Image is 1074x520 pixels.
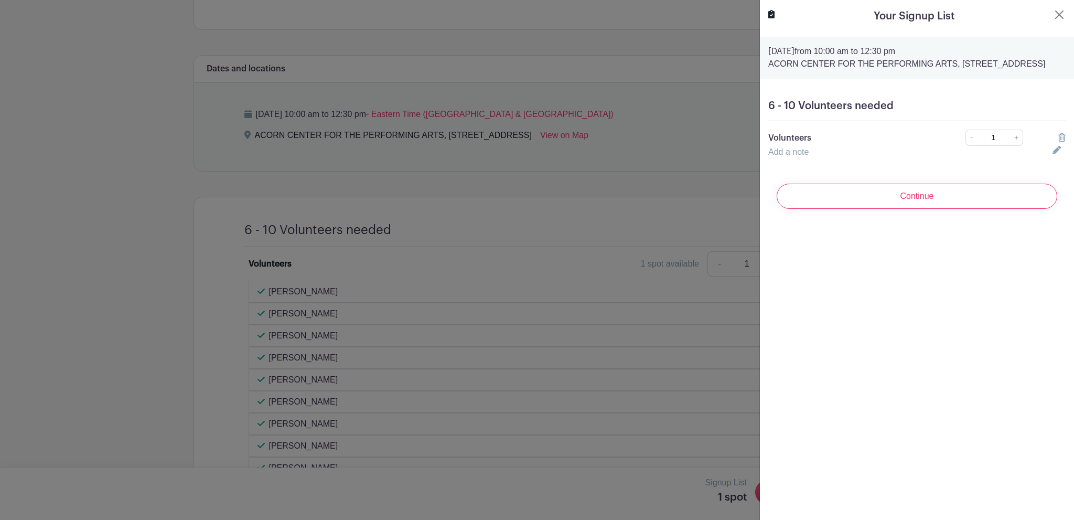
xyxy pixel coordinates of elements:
[768,147,809,156] a: Add a note
[768,47,794,56] strong: [DATE]
[874,8,954,24] h5: Your Signup List
[965,130,977,146] a: -
[768,100,1066,112] h5: 6 - 10 Volunteers needed
[777,184,1057,209] input: Continue
[768,45,1066,58] p: from 10:00 am to 12:30 pm
[1053,8,1066,21] button: Close
[768,132,937,144] p: Volunteers
[1010,130,1023,146] a: +
[768,58,1066,70] p: ACORN CENTER FOR THE PERFORMING ARTS, [STREET_ADDRESS]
